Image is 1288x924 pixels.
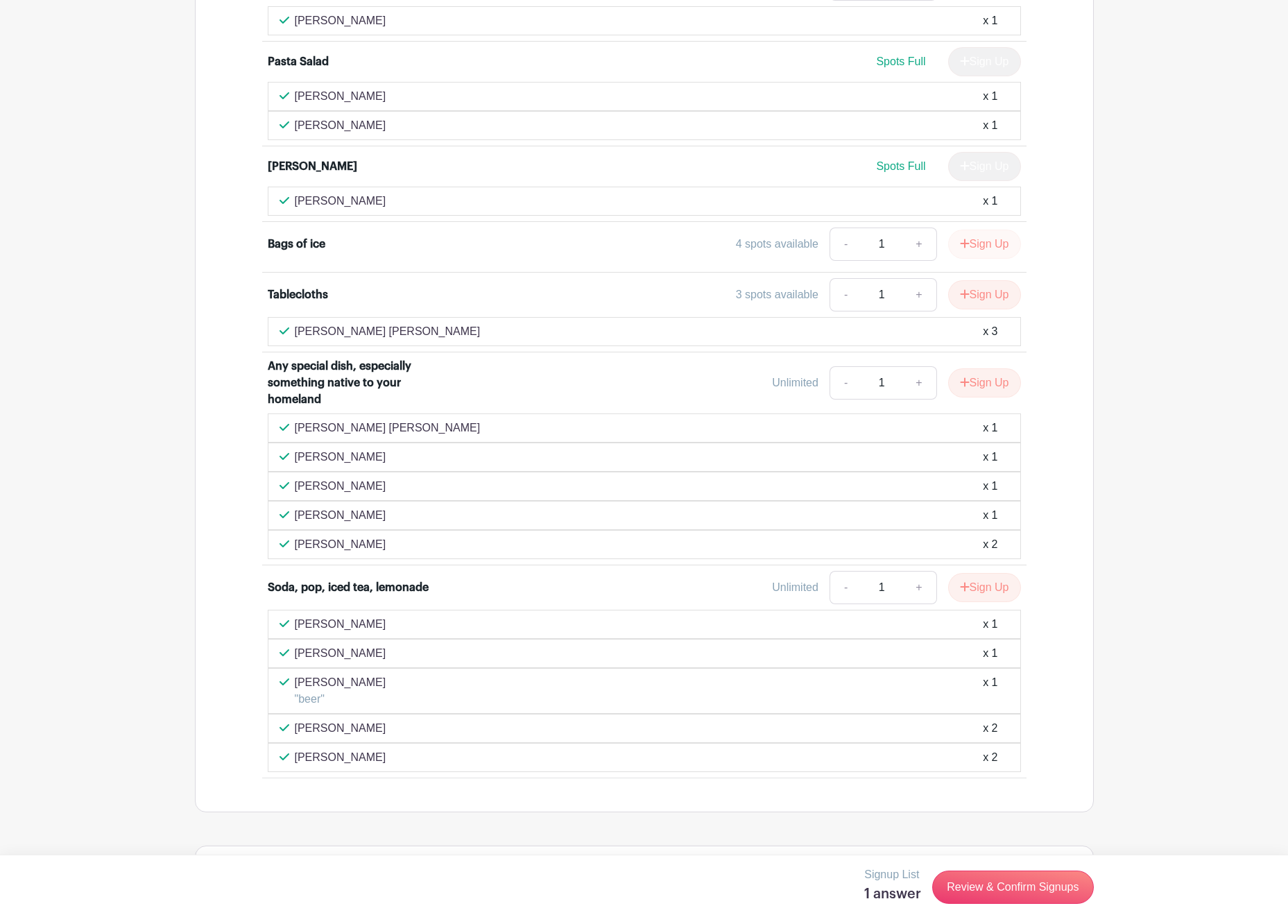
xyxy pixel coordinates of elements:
p: [PERSON_NAME] [295,645,386,662]
div: x 1 [983,420,997,436]
div: Unlimited [772,579,818,596]
a: + [902,571,936,604]
div: x 1 [983,507,997,524]
div: Bags of ice [268,236,325,253]
div: Soda, pop, iced tea, lemonade [268,579,429,596]
a: + [902,228,936,261]
button: Sign Up [948,280,1021,309]
span: Spots Full [876,160,925,172]
h5: 1 answer [864,886,921,902]
span: Spots Full [876,55,925,67]
div: Pasta Salad [268,53,329,70]
p: [PERSON_NAME] [295,478,386,495]
a: Review & Confirm Signups [932,871,1093,904]
p: [PERSON_NAME] [PERSON_NAME] [295,420,481,436]
div: x 3 [983,323,997,340]
p: [PERSON_NAME] [295,749,386,766]
button: Sign Up [948,230,1021,259]
div: x 1 [983,12,997,29]
div: x 2 [983,536,997,553]
div: x 1 [983,117,997,134]
p: [PERSON_NAME] [295,449,386,465]
a: - [830,366,861,400]
div: x 2 [983,749,997,766]
div: x 1 [983,674,997,708]
p: "beer" [295,691,386,708]
div: x 1 [983,193,997,209]
div: x 1 [983,449,997,465]
a: - [830,228,861,261]
div: x 2 [983,720,997,737]
button: Sign Up [948,368,1021,397]
p: [PERSON_NAME] [PERSON_NAME] [295,323,481,340]
div: Unlimited [772,375,818,391]
div: x 1 [983,478,997,495]
a: - [830,571,861,604]
p: [PERSON_NAME] [295,536,386,553]
p: [PERSON_NAME] [295,117,386,134]
a: + [902,278,936,311]
p: [PERSON_NAME] [295,12,386,29]
div: [PERSON_NAME] [268,158,357,175]
div: x 1 [983,645,997,662]
a: + [902,366,936,400]
button: Sign Up [948,573,1021,602]
a: - [830,278,861,311]
div: 3 spots available [736,286,818,303]
div: Any special dish, especially something native to your homeland [268,358,440,408]
div: 4 spots available [736,236,818,253]
div: x 1 [983,616,997,633]
p: [PERSON_NAME] [295,193,386,209]
p: [PERSON_NAME] [295,720,386,737]
p: [PERSON_NAME] [295,88,386,105]
p: Signup List [864,866,921,883]
div: Tablecloths [268,286,328,303]
div: x 1 [983,88,997,105]
p: [PERSON_NAME] [295,616,386,633]
p: [PERSON_NAME] [295,674,386,691]
p: [PERSON_NAME] [295,507,386,524]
